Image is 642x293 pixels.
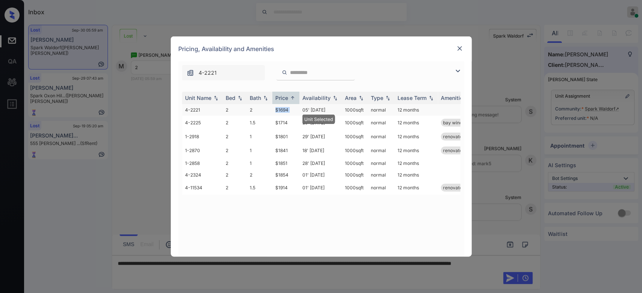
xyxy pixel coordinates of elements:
img: sorting [236,95,244,101]
td: 1 [247,130,272,143]
img: close [456,45,463,52]
td: 2 [223,130,247,143]
td: 1000 sqft [342,181,368,195]
img: sorting [357,95,365,101]
td: 12 months [395,169,438,181]
td: $1914 [272,181,299,195]
td: 1 [247,143,272,157]
td: 4-2225 [182,116,223,130]
td: 1-2858 [182,157,223,169]
td: 12 months [395,130,438,143]
div: Type [371,95,383,101]
td: normal [368,104,395,116]
td: $1801 [272,130,299,143]
td: 29' [DATE] [299,116,342,130]
img: icon-zuma [187,69,194,77]
div: Amenities [441,95,466,101]
div: Availability [302,95,331,101]
td: 4-11534 [182,181,223,195]
td: 12 months [395,116,438,130]
td: 2 [223,157,247,169]
div: Lease Term [398,95,426,101]
td: 12 months [395,157,438,169]
td: 2 [223,169,247,181]
img: sorting [331,95,339,101]
div: Unit Name [185,95,211,101]
td: 28' [DATE] [299,157,342,169]
td: 1-2918 [182,130,223,143]
img: sorting [384,95,392,101]
td: 4-2324 [182,169,223,181]
td: 1000 sqft [342,169,368,181]
td: 1000 sqft [342,157,368,169]
td: normal [368,157,395,169]
td: normal [368,130,395,143]
td: 1 [247,157,272,169]
td: 18' [DATE] [299,143,342,157]
td: 1000 sqft [342,116,368,130]
td: 2 [223,143,247,157]
td: normal [368,169,395,181]
td: 2 [223,104,247,116]
td: 4-2221 [182,104,223,116]
td: 01' [DATE] [299,181,342,195]
td: 1000 sqft [342,143,368,157]
td: 05' [DATE] [299,104,342,116]
div: Price [275,95,288,101]
td: 12 months [395,104,438,116]
span: bay window [443,120,469,125]
td: 29' [DATE] [299,130,342,143]
td: normal [368,143,395,157]
div: Pricing, Availability and Amenities [171,36,472,61]
span: 4-2221 [199,69,217,77]
img: icon-zuma [453,66,462,76]
td: 12 months [395,181,438,195]
span: renovated [443,134,465,139]
td: 1000 sqft [342,130,368,143]
td: normal [368,181,395,195]
div: Bath [250,95,261,101]
img: icon-zuma [282,69,287,76]
span: renovated [443,148,465,153]
td: 01' [DATE] [299,169,342,181]
span: renovated [443,185,465,190]
td: 12 months [395,143,438,157]
img: sorting [427,95,435,101]
td: 1.5 [247,181,272,195]
td: 1-2870 [182,143,223,157]
td: 2 [247,104,272,116]
img: sorting [262,95,269,101]
img: sorting [212,95,220,101]
td: $1851 [272,157,299,169]
td: $1854 [272,169,299,181]
img: sorting [289,95,296,101]
td: 2 [247,169,272,181]
td: 1.5 [247,116,272,130]
div: Bed [226,95,235,101]
td: $1841 [272,143,299,157]
td: 2 [223,116,247,130]
td: 1000 sqft [342,104,368,116]
div: Area [345,95,357,101]
td: $1714 [272,116,299,130]
td: 2 [223,181,247,195]
td: normal [368,116,395,130]
td: $1694 [272,104,299,116]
